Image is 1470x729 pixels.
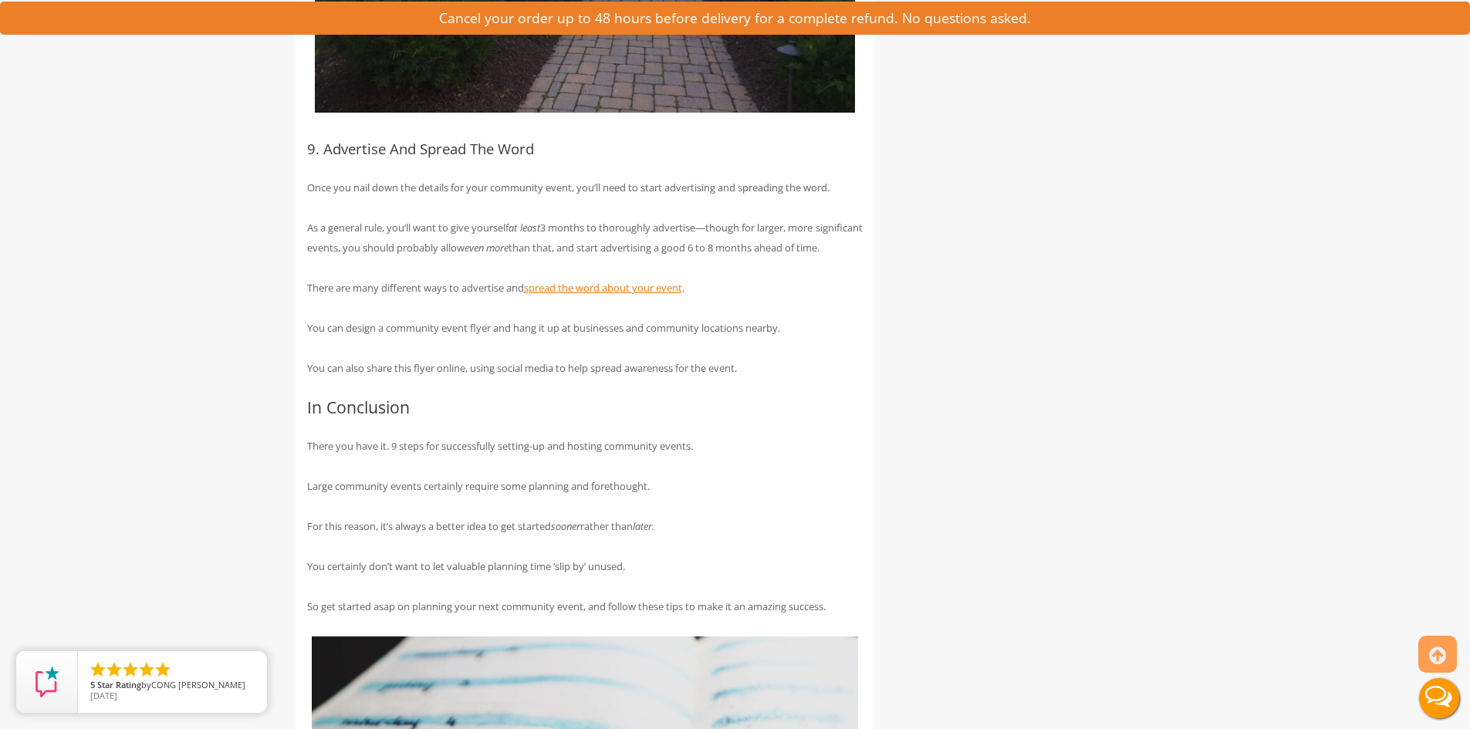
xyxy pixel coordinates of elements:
[151,679,245,690] span: CONG [PERSON_NAME]
[633,519,654,533] em: later.
[307,218,863,258] p: As a general rule, you’ll want to give yourself 3 months to thoroughly advertise—though for large...
[121,660,140,679] li: 
[97,679,141,690] span: Star Rating
[307,278,863,298] p: There are many different ways to advertise and .
[307,318,863,338] p: You can design a community event flyer and hang it up at businesses and community locations nearby.
[307,398,863,416] h2: In Conclusion
[105,660,123,679] li: 
[137,660,156,679] li: 
[307,177,863,197] p: Once you nail down the details for your community event, you’ll need to start advertising and spr...
[154,660,172,679] li: 
[307,596,863,616] p: So get started asap on planning your next community event, and follow these tips to make it an am...
[90,690,117,701] span: [DATE]
[89,660,107,679] li: 
[524,281,682,295] a: spread the word about your event
[307,358,863,378] p: You can also share this flyer online, using social media to help spread awareness for the event.
[509,221,539,235] em: at least
[551,519,580,533] em: sooner
[32,667,63,697] img: Review Rating
[465,241,509,255] em: even more
[307,556,863,576] p: You certainly don’t want to let valuable planning time ‘slip by’ unused.
[90,679,95,690] span: 5
[307,436,863,456] p: There you have it. 9 steps for successfully setting-up and hosting community events.
[307,476,863,496] p: Large community events certainly require some planning and forethought.
[1408,667,1470,729] button: Live Chat
[307,141,863,157] h3: 9. Advertise And Spread The Word
[307,516,863,536] p: For this reason, it’s always a better idea to get started rather than
[90,680,255,691] span: by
